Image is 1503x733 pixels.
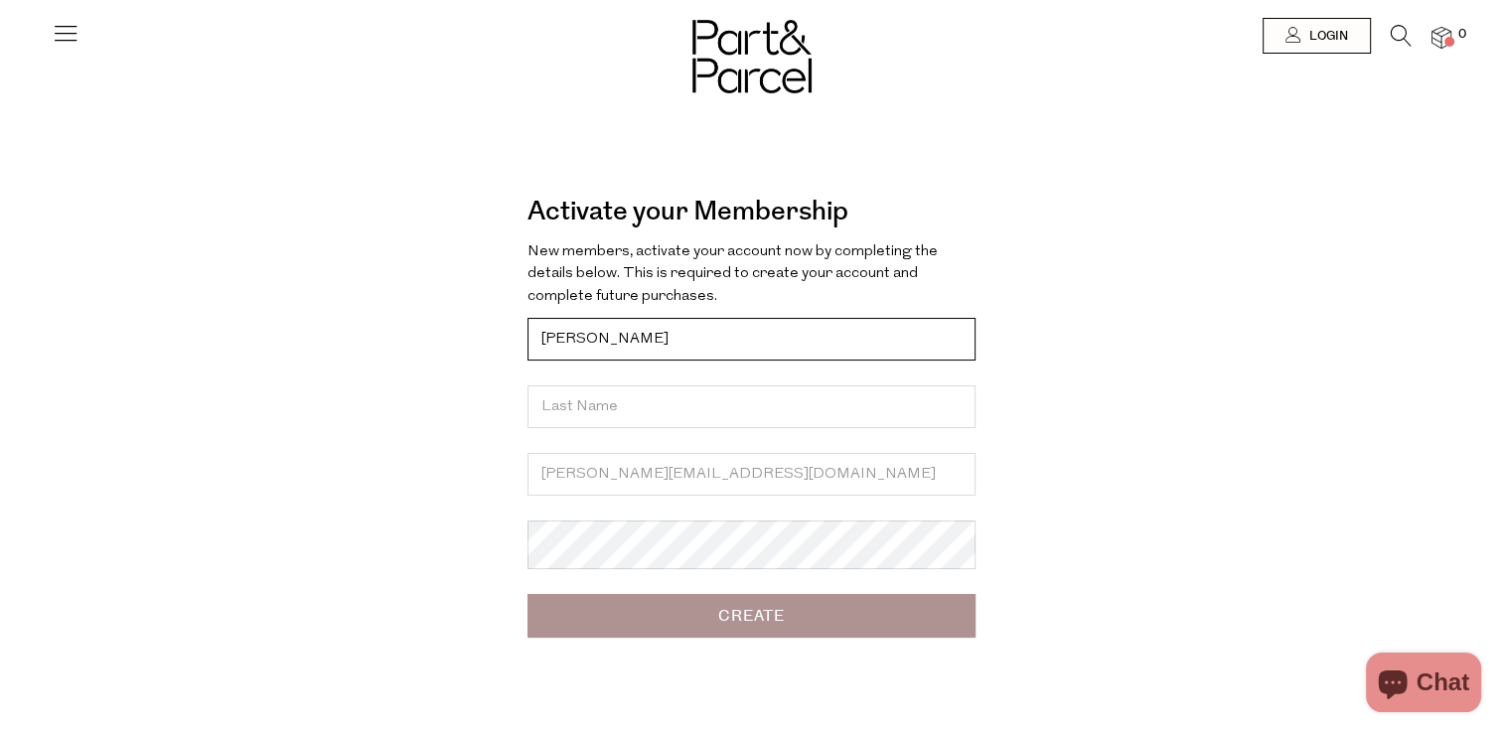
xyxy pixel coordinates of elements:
[527,189,848,234] a: Activate your Membership
[527,318,976,361] input: First Name
[1263,18,1371,54] a: Login
[1304,28,1348,45] span: Login
[1431,27,1451,48] a: 0
[527,453,976,496] input: Email
[1360,653,1487,717] inbox-online-store-chat: Shopify online store chat
[527,594,976,638] input: Create
[692,20,812,93] img: Part&Parcel
[527,241,976,309] p: New members, activate your account now by completing the details below. This is required to creat...
[527,385,976,428] input: Last Name
[1453,26,1471,44] span: 0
